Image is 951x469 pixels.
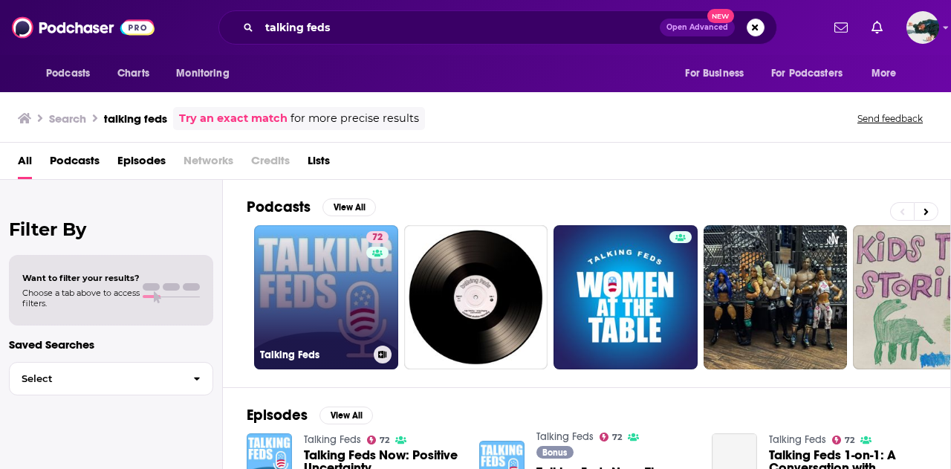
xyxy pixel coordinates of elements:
button: Show profile menu [906,11,939,44]
span: For Podcasters [771,63,843,84]
a: Talking Feds [769,433,826,446]
div: Search podcasts, credits, & more... [218,10,777,45]
span: 72 [845,437,854,444]
span: Choose a tab above to access filters. [22,288,140,308]
a: Show notifications dropdown [828,15,854,40]
span: New [707,9,734,23]
h2: Filter By [9,219,213,240]
span: Monitoring [176,63,229,84]
button: open menu [861,59,915,88]
button: Send feedback [853,112,927,125]
button: Open AdvancedNew [660,19,735,36]
span: 72 [380,437,389,444]
span: Logged in as fsg.publicity [906,11,939,44]
span: 72 [612,434,622,441]
span: Credits [251,149,290,179]
img: Podchaser - Follow, Share and Rate Podcasts [12,13,155,42]
span: Charts [117,63,149,84]
a: EpisodesView All [247,406,373,424]
h3: Talking Feds [260,349,368,361]
a: Show notifications dropdown [866,15,889,40]
span: Want to filter your results? [22,273,140,283]
span: 72 [372,230,383,245]
a: Lists [308,149,330,179]
h2: Episodes [247,406,308,424]
a: 72 [366,231,389,243]
a: PodcastsView All [247,198,376,216]
a: All [18,149,32,179]
span: Select [10,374,181,384]
span: Open Advanced [666,24,728,31]
a: Episodes [117,149,166,179]
input: Search podcasts, credits, & more... [259,16,660,39]
span: Networks [184,149,233,179]
button: Select [9,362,213,395]
button: View All [319,407,373,424]
button: open menu [762,59,864,88]
a: 72Talking Feds [254,225,398,369]
a: 72 [832,436,855,444]
button: open menu [166,59,248,88]
span: More [872,63,897,84]
button: open menu [36,59,109,88]
span: Bonus [542,448,567,457]
a: Talking Feds [304,433,361,446]
button: View All [322,198,376,216]
button: open menu [675,59,762,88]
a: Podcasts [50,149,100,179]
h3: Search [49,111,86,126]
a: Charts [108,59,158,88]
span: Podcasts [46,63,90,84]
h2: Podcasts [247,198,311,216]
span: For Business [685,63,744,84]
span: for more precise results [291,110,419,127]
p: Saved Searches [9,337,213,352]
h3: talking feds [104,111,167,126]
a: Try an exact match [179,110,288,127]
img: User Profile [906,11,939,44]
a: 72 [600,433,623,441]
a: Talking Feds [536,430,594,443]
a: 72 [367,436,390,444]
